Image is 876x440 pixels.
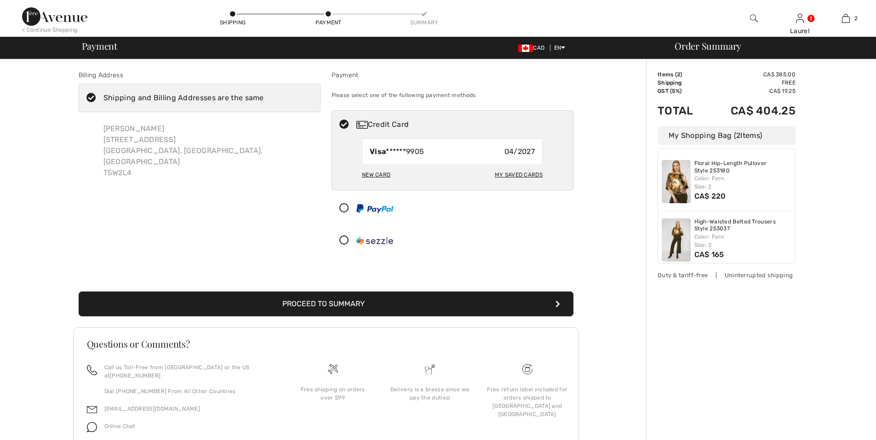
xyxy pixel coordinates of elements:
[356,119,567,130] div: Credit Card
[777,26,822,36] div: Laurel
[854,14,858,23] span: 2
[104,406,200,412] a: [EMAIL_ADDRESS][DOMAIN_NAME]
[664,41,870,51] div: Order Summary
[362,167,390,183] div: New Card
[796,14,804,23] a: Sign In
[495,167,543,183] div: My Saved Cards
[694,160,792,174] a: Floral Hip-Length Pullover Style 253180
[104,387,273,395] p: Dial [PHONE_NUMBER] From All Other Countries
[662,160,691,203] img: Floral Hip-Length Pullover Style 253180
[677,71,680,78] span: 2
[87,365,97,375] img: call
[292,385,374,402] div: Free shipping on orders over $99
[370,147,386,156] strong: Visa
[522,364,532,374] img: Free shipping on orders over $99
[658,126,796,145] div: My Shopping Bag ( Items)
[103,92,264,103] div: Shipping and Billing Addresses are the same
[554,45,566,51] span: EN
[332,84,573,107] div: Please select one of the following payment methods
[694,174,792,191] div: Color: Fern Size: 2
[694,233,792,249] div: Color: Fern Size: 2
[518,45,533,52] img: Canadian Dollar
[410,18,438,27] div: Summary
[842,13,850,24] img: My Bag
[694,218,792,233] a: High-Waisted Belted Trousers Style 253037
[658,271,796,280] div: Duty & tariff-free | Uninterrupted shipping
[694,192,726,200] span: CA$ 220
[706,95,796,126] td: CA$ 404.25
[750,13,758,24] img: search the website
[796,13,804,24] img: My Info
[486,385,569,418] div: Free return label included for orders shipped to [GEOGRAPHIC_DATA] and [GEOGRAPHIC_DATA]
[694,250,724,259] span: CA$ 165
[389,385,471,402] div: Delivery is a breeze since we pay the duties!
[332,70,573,80] div: Payment
[356,204,393,213] img: PayPal
[425,364,435,374] img: Delivery is a breeze since we pay the duties!
[658,70,706,79] td: Items ( )
[504,146,535,157] span: 04/2027
[219,18,246,27] div: Shipping
[82,41,117,51] span: Payment
[87,339,565,349] h3: Questions or Comments?
[658,79,706,87] td: Shipping
[706,79,796,87] td: Free
[104,423,136,429] span: Online Chat
[79,291,573,316] button: Proceed to Summary
[110,372,160,379] a: [PHONE_NUMBER]
[328,364,338,374] img: Free shipping on orders over $99
[22,26,78,34] div: < Continue Shopping
[823,13,868,24] a: 2
[87,405,97,415] img: email
[706,70,796,79] td: CA$ 385.00
[518,45,548,51] span: CAD
[104,363,273,380] p: Call us Toll-Free from [GEOGRAPHIC_DATA] or the US at
[79,70,321,80] div: Billing Address
[356,121,368,129] img: Credit Card
[736,131,740,140] span: 2
[356,236,393,246] img: Sezzle
[706,87,796,95] td: CA$ 19.25
[87,422,97,432] img: chat
[96,116,321,186] div: [PERSON_NAME] [STREET_ADDRESS] [GEOGRAPHIC_DATA], [GEOGRAPHIC_DATA], [GEOGRAPHIC_DATA] T5W2L4
[315,18,342,27] div: Payment
[658,95,706,126] td: Total
[662,218,691,262] img: High-Waisted Belted Trousers Style 253037
[22,7,87,26] img: 1ère Avenue
[658,87,706,95] td: GST (5%)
